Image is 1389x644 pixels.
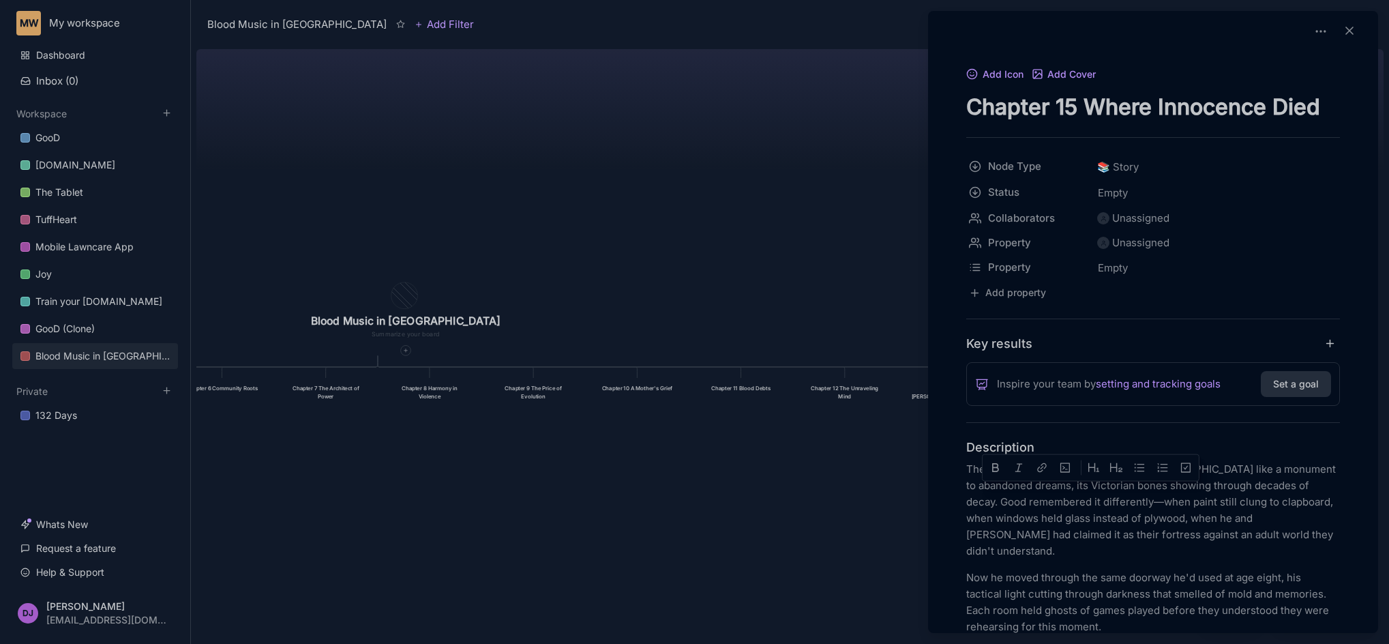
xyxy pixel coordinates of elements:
button: Property [962,255,1093,280]
i: 📚 [1097,160,1113,173]
div: StatusEmpty [966,180,1340,206]
span: Story [1097,159,1139,175]
button: Set a goal [1261,371,1331,397]
span: Status [988,184,1078,201]
a: setting and tracking goals [1096,376,1221,392]
div: Unassigned [1112,210,1169,226]
button: Node Type [962,154,1093,179]
div: Node Type📚Story [966,154,1340,180]
span: Empty [1097,259,1129,277]
button: Add Cover [1032,69,1096,81]
span: Property [988,259,1078,276]
button: Collaborators [962,206,1093,231]
div: Unassigned [1112,235,1169,251]
div: PropertyEmpty [966,255,1340,281]
button: add key result [1324,337,1341,350]
button: Add property [966,284,1049,302]
span: Property [988,235,1078,251]
span: Collaborators [988,210,1078,226]
div: PropertyUnassigned [966,231,1340,255]
div: CollaboratorsUnassigned [966,206,1340,231]
textarea: node title [966,93,1340,121]
span: Inspire your team by [997,376,1221,392]
button: Property [962,231,1093,255]
button: Add Icon [966,69,1024,81]
h4: Key results [966,336,1032,351]
p: Now he moved through the same doorway he'd used at age eight, his tactical light cutting through ... [966,570,1340,635]
h4: Description [966,439,1340,455]
p: The [PERSON_NAME] house stood in [GEOGRAPHIC_DATA] like a monument to abandoned dreams, its Victo... [966,461,1340,559]
span: Node Type [988,158,1078,175]
span: Empty [1097,184,1129,202]
button: Status [962,180,1093,205]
